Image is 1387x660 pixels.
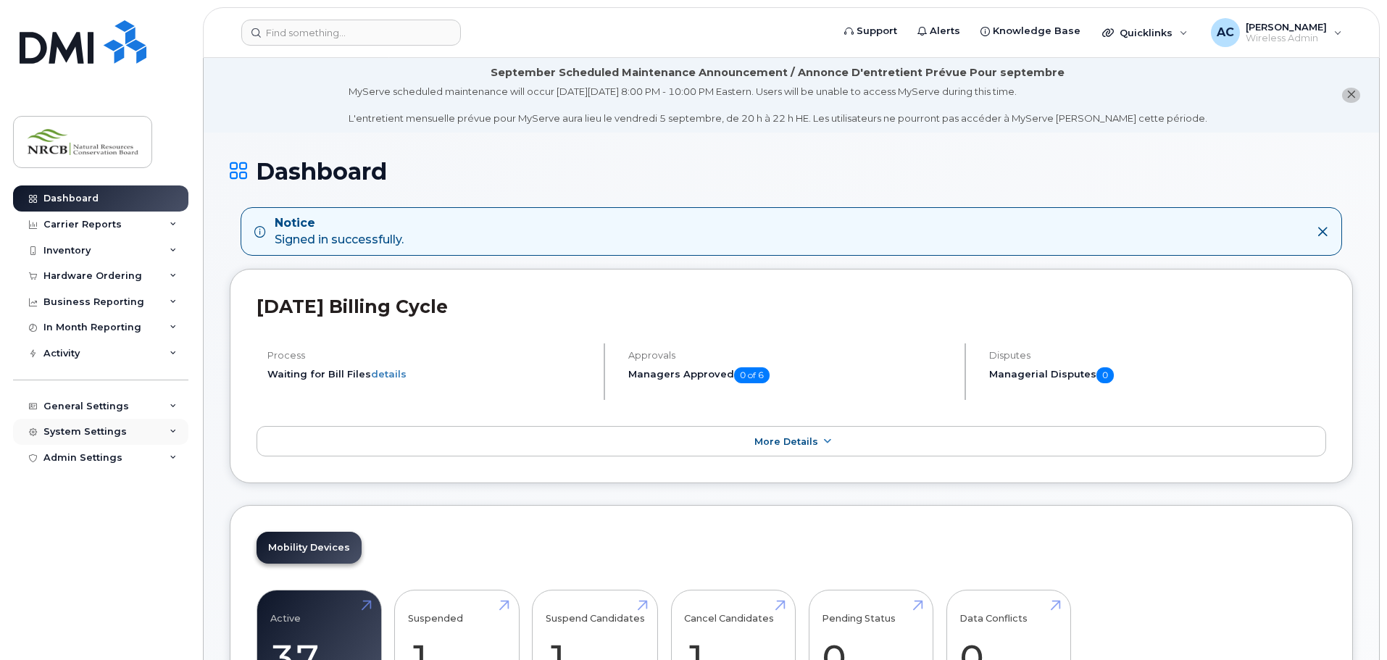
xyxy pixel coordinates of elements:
[628,350,952,361] h4: Approvals
[267,350,591,361] h4: Process
[754,436,818,447] span: More Details
[257,296,1326,317] h2: [DATE] Billing Cycle
[275,215,404,248] div: Signed in successfully.
[1342,88,1360,103] button: close notification
[275,215,404,232] strong: Notice
[734,367,770,383] span: 0 of 6
[491,65,1065,80] div: September Scheduled Maintenance Announcement / Annonce D'entretient Prévue Pour septembre
[230,159,1353,184] h1: Dashboard
[371,368,407,380] a: details
[349,85,1207,125] div: MyServe scheduled maintenance will occur [DATE][DATE] 8:00 PM - 10:00 PM Eastern. Users will be u...
[267,367,591,381] li: Waiting for Bill Files
[628,367,952,383] h5: Managers Approved
[989,350,1326,361] h4: Disputes
[257,532,362,564] a: Mobility Devices
[989,367,1326,383] h5: Managerial Disputes
[1096,367,1114,383] span: 0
